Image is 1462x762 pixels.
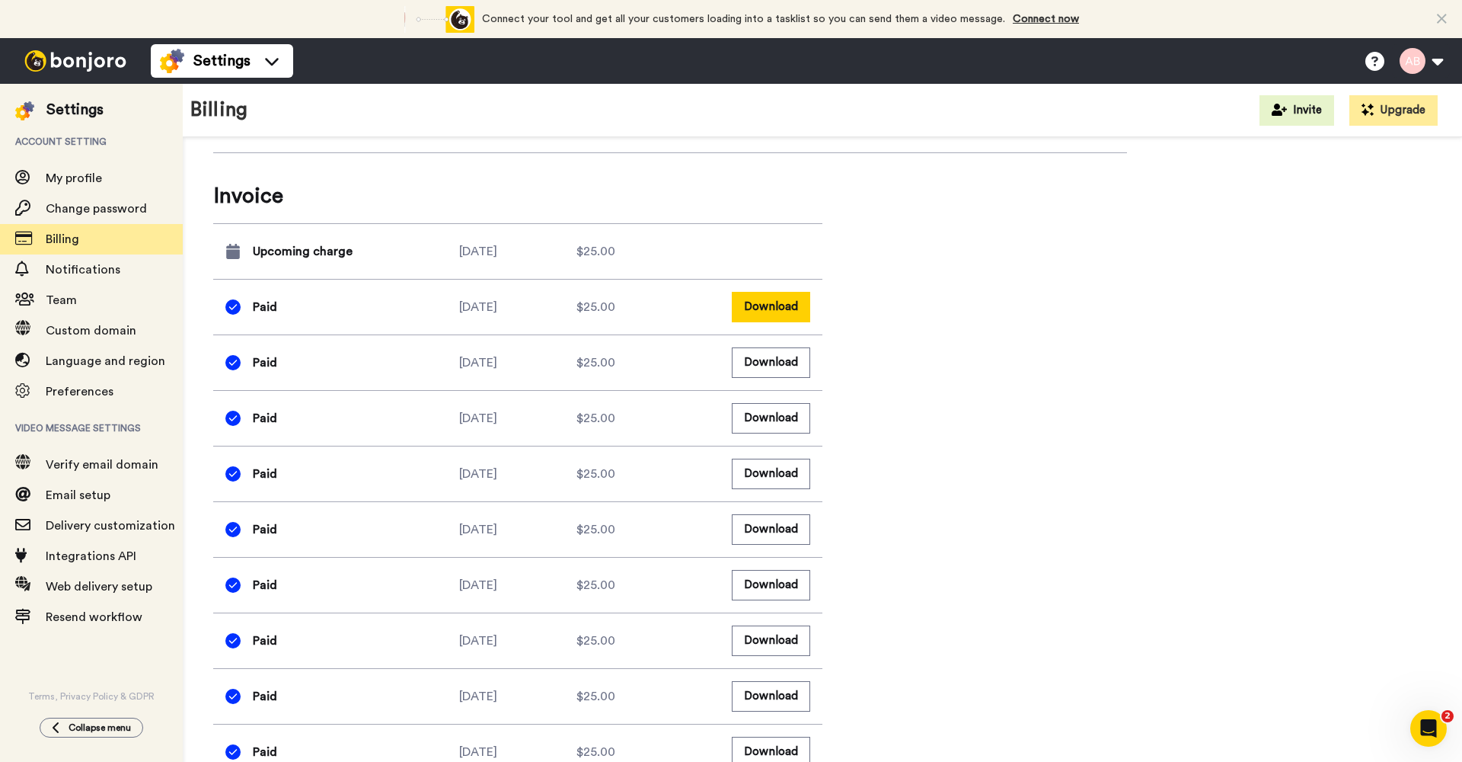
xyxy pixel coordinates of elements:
[46,550,136,562] span: Integrations API
[391,6,474,33] div: animation
[459,298,576,316] div: [DATE]
[46,611,142,623] span: Resend workflow
[46,355,165,367] span: Language and region
[459,409,576,427] div: [DATE]
[46,294,77,306] span: Team
[253,242,353,261] span: Upcoming charge
[253,743,277,761] span: Paid
[732,681,810,711] button: Download
[46,386,113,398] span: Preferences
[459,576,576,594] div: [DATE]
[46,325,136,337] span: Custom domain
[46,233,79,245] span: Billing
[576,298,615,316] span: $25.00
[46,172,102,184] span: My profile
[46,520,175,532] span: Delivery customization
[576,576,615,594] span: $25.00
[253,632,277,650] span: Paid
[732,626,810,655] button: Download
[1410,710,1447,747] iframe: Intercom live chat
[46,99,104,120] div: Settings
[253,465,277,483] span: Paid
[15,101,34,120] img: settings-colored.svg
[732,514,810,544] button: Download
[190,99,247,121] h1: Billing
[46,264,120,276] span: Notifications
[69,722,131,734] span: Collapse menu
[253,687,277,706] span: Paid
[253,520,277,539] span: Paid
[576,632,615,650] span: $25.00
[576,409,615,427] span: $25.00
[46,203,147,215] span: Change password
[576,465,615,483] span: $25.00
[459,242,576,261] div: [DATE]
[40,718,143,738] button: Collapse menu
[459,520,576,539] div: [DATE]
[46,489,110,501] span: Email setup
[18,50,132,72] img: bj-logo-header-white.svg
[732,570,810,600] button: Download
[576,354,615,372] span: $25.00
[46,459,158,471] span: Verify email domain
[576,687,615,706] span: $25.00
[1259,95,1334,126] button: Invite
[482,14,1005,24] span: Connect your tool and get all your customers loading into a tasklist so you can send them a video...
[160,49,184,73] img: settings-colored.svg
[46,581,152,593] span: Web delivery setup
[253,409,277,427] span: Paid
[732,292,810,322] button: Download
[1441,710,1454,722] span: 2
[213,181,822,211] span: Invoice
[459,354,576,372] div: [DATE]
[576,743,615,761] span: $25.00
[253,298,277,316] span: Paid
[253,576,277,594] span: Paid
[576,520,615,539] span: $25.00
[732,403,810,433] button: Download
[1349,95,1438,126] button: Upgrade
[732,459,810,488] button: Download
[1013,14,1079,24] a: Connect now
[459,465,576,483] div: [DATE]
[193,50,251,72] span: Settings
[459,632,576,650] div: [DATE]
[253,354,277,372] span: Paid
[576,242,694,261] div: $25.00
[732,347,810,377] button: Download
[459,743,576,761] div: [DATE]
[459,687,576,706] div: [DATE]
